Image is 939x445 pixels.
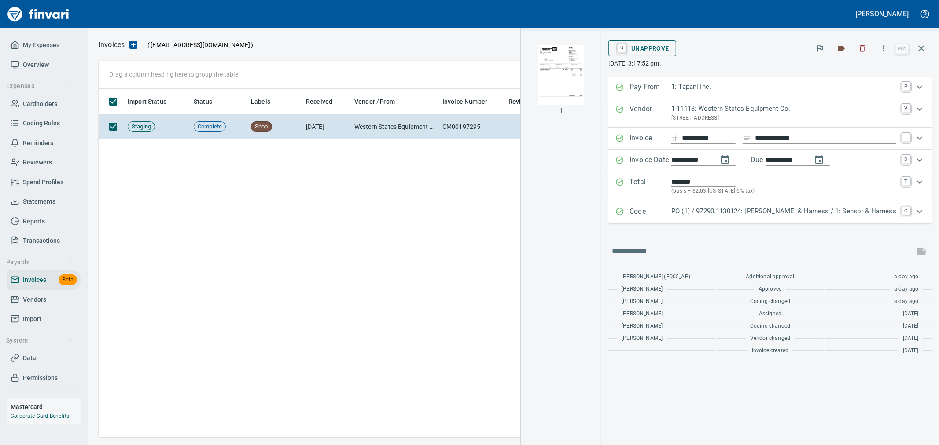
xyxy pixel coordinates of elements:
[23,138,53,149] span: Reminders
[7,35,81,55] a: My Expenses
[622,297,663,306] span: [PERSON_NAME]
[7,290,81,310] a: Vendors
[23,314,41,325] span: Import
[194,96,212,107] span: Status
[902,155,910,164] a: D
[194,96,224,107] span: Status
[759,310,781,318] span: Assigned
[11,402,81,412] h6: Mastercard
[128,123,155,131] span: Staging
[895,44,909,54] a: esc
[630,206,671,218] p: Code
[439,114,505,139] td: CM00197295
[7,309,81,329] a: Import
[6,257,73,268] span: Payable
[6,335,73,346] span: System
[856,9,909,18] h5: [PERSON_NAME]
[630,82,671,93] p: Pay From
[6,80,73,91] span: Expenses
[751,155,792,165] p: Due
[5,4,71,25] img: Finvari
[7,153,81,172] a: Reviewers
[7,172,81,192] a: Spend Profiles
[630,133,671,144] p: Invoice
[99,40,125,50] p: Invoices
[743,134,751,142] svg: Invoice description
[531,45,591,105] img: Page 1
[746,273,795,281] span: Additional approval
[59,275,77,285] span: Beta
[902,104,910,113] a: V
[23,118,60,129] span: Coding Rules
[23,353,36,364] span: Data
[903,322,919,331] span: [DATE]
[714,149,736,170] button: change date
[11,413,69,419] a: Corporate Card Benefits
[23,235,60,246] span: Transactions
[508,96,535,107] span: Reviewer
[23,216,45,227] span: Reports
[622,273,690,281] span: [PERSON_NAME] (EQ05_AP)
[150,40,251,49] span: [EMAIL_ADDRESS][DOMAIN_NAME]
[608,59,932,68] p: [DATE] 3:17:52 pm.
[251,96,270,107] span: Labels
[671,82,896,92] p: 1: Tapani Inc.
[3,254,76,270] button: Payable
[3,332,76,349] button: System
[810,39,830,58] button: Flag
[622,285,663,294] span: [PERSON_NAME]
[750,297,790,306] span: Coding changed
[902,133,910,142] a: I
[902,82,910,91] a: P
[23,59,49,70] span: Overview
[354,96,395,107] span: Vendor / From
[854,7,911,21] button: [PERSON_NAME]
[7,192,81,212] a: Statements
[7,94,81,114] a: Cardholders
[306,96,344,107] span: Received
[894,273,919,281] span: a day ago
[109,70,238,79] p: Drag a column heading here to group the table
[671,187,896,196] p: (basis + $2.03 [US_STATE] 6% tax)
[251,96,282,107] span: Labels
[194,123,225,131] span: Complete
[142,40,254,49] p: ( )
[23,177,63,188] span: Spend Profiles
[750,334,790,343] span: Vendor changed
[251,123,272,131] span: Shop
[608,128,932,150] div: Expand
[7,55,81,75] a: Overview
[7,348,81,368] a: Data
[354,96,406,107] span: Vendor / From
[622,310,663,318] span: [PERSON_NAME]
[608,98,932,128] div: Expand
[442,96,487,107] span: Invoice Number
[559,106,563,117] p: 1
[615,41,669,56] span: Unapprove
[306,96,332,107] span: Received
[630,104,671,122] p: Vendor
[759,285,782,294] span: Approved
[128,96,178,107] span: Import Status
[671,206,896,216] p: PO (1) / 97290.1130124: [PERSON_NAME] & Harness / 1: Sensor & Harness
[23,196,55,207] span: Statements
[902,177,910,186] a: T
[903,310,919,318] span: [DATE]
[23,274,46,285] span: Invoices
[622,334,663,343] span: [PERSON_NAME]
[3,78,76,94] button: Expenses
[608,171,932,201] div: Expand
[608,77,932,98] div: Expand
[23,98,57,109] span: Cardholders
[893,38,932,59] span: Close invoice
[874,39,893,58] button: More
[508,96,546,107] span: Reviewer
[894,297,919,306] span: a day ago
[442,96,499,107] span: Invoice Number
[7,368,81,388] a: Permissions
[125,40,142,50] button: Upload an Invoice
[23,40,59,51] span: My Expenses
[902,206,910,215] a: C
[7,212,81,231] a: Reports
